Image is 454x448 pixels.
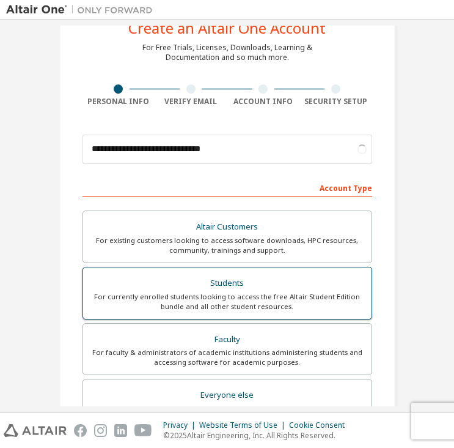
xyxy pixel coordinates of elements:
div: Students [90,275,364,292]
div: Cookie Consent [289,420,352,430]
div: Create an Altair One Account [128,21,326,35]
div: Verify Email [155,97,227,106]
div: For individuals, businesses and everyone else looking to try Altair software and explore our prod... [90,404,364,424]
img: Altair One [6,4,159,16]
div: Personal Info [82,97,155,106]
div: Everyone else [90,387,364,404]
img: linkedin.svg [114,424,127,437]
div: For Free Trials, Licenses, Downloads, Learning & Documentation and so much more. [142,43,312,62]
div: Privacy [163,420,199,430]
div: For existing customers looking to access software downloads, HPC resources, community, trainings ... [90,236,364,255]
div: Security Setup [299,97,372,106]
div: Website Terms of Use [199,420,289,430]
p: © 2025 Altair Engineering, Inc. All Rights Reserved. [163,430,352,441]
img: youtube.svg [134,424,152,437]
div: For faculty & administrators of academic institutions administering students and accessing softwa... [90,348,364,367]
div: Account Info [227,97,300,106]
img: altair_logo.svg [4,424,67,437]
img: instagram.svg [94,424,107,437]
div: For currently enrolled students looking to access the free Altair Student Edition bundle and all ... [90,292,364,312]
img: facebook.svg [74,424,87,437]
div: Faculty [90,331,364,348]
div: Altair Customers [90,218,364,236]
div: Account Type [82,177,372,197]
